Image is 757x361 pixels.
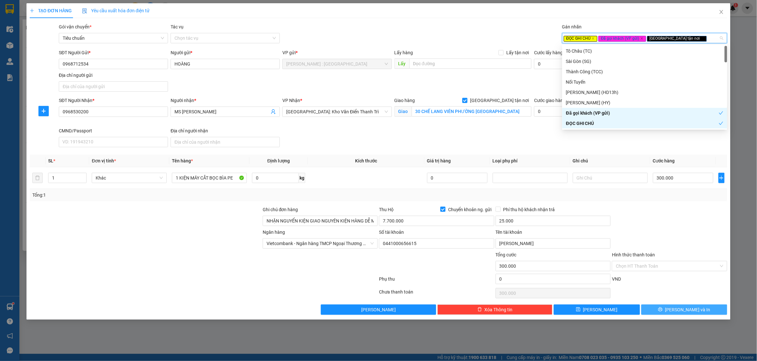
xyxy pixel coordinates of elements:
span: Kích thước [355,158,377,163]
div: Tô Châu (TC) [566,47,723,55]
span: Vietcombank - Ngân hàng TMCP Ngoại Thương Việt Nam [267,239,374,248]
div: CMND/Passport [59,127,168,134]
span: Định lượng [268,158,290,163]
span: printer [658,307,663,312]
input: Địa chỉ của người gửi [59,81,168,92]
div: Địa chỉ người gửi [59,72,168,79]
div: Huy Dương (HD13h) [562,87,727,98]
label: Số tài khoản [379,230,404,235]
button: [PERSON_NAME] [321,304,436,315]
span: Gói vận chuyển [59,24,91,29]
input: Tên tài khoản [496,238,611,249]
div: Thành Công (TCC) [566,68,723,75]
span: Đã gọi khách (VP gửi) [598,36,646,42]
div: Tô Châu (TC) [562,46,727,56]
span: Giá trị hàng [427,158,451,163]
div: ĐỌC GHI CHÚ [566,120,719,127]
span: Mã đơn: KQ121410250054 [3,39,98,48]
span: Lấy tận nơi [504,49,531,56]
span: close [719,9,724,15]
span: TẠO ĐƠN HÀNG [30,8,72,13]
div: Người gửi [171,49,280,56]
span: plus [30,8,34,13]
input: Ghi Chú [573,173,648,183]
span: VND [612,276,621,282]
input: Dọc đường [409,58,532,69]
div: SĐT Người Nhận [59,97,168,104]
span: user-add [271,109,276,114]
div: SĐT Người Gửi [59,49,168,56]
span: check [719,121,723,126]
span: [GEOGRAPHIC_DATA] tận nơi [468,97,531,104]
span: Tên hàng [172,158,193,163]
div: [PERSON_NAME] (HD13h) [566,89,723,96]
span: Ngày in phiếu: 18:19 ngày [43,13,133,20]
span: Lấy [394,58,409,69]
input: Cước giao hàng [534,106,603,117]
div: Đã gọi khách (VP gửi) [562,108,727,118]
span: Lấy hàng [394,50,413,55]
div: Nối Tuyến [566,78,723,86]
input: Giao tận nơi [412,106,532,117]
span: VP Nhận [282,98,300,103]
span: Khác [96,173,163,183]
div: [PERSON_NAME] (HY) [566,99,723,106]
input: Gán nhãn [708,34,709,42]
label: Ghi chú đơn hàng [263,207,298,212]
div: Thành Công (TCC) [562,67,727,77]
div: Đã gọi khách (VP gửi) [566,109,719,117]
label: Tác vụ [171,24,184,29]
input: Địa chỉ của người nhận [171,137,280,147]
span: Giao [394,106,412,117]
button: save[PERSON_NAME] [554,304,640,315]
span: Thu Hộ [379,207,394,212]
span: kg [299,173,305,183]
span: Hồ Chí Minh : Kho Quận 12 [286,59,388,69]
label: Gán nhãn [562,24,582,29]
span: Giao hàng [394,98,415,103]
div: Sài Gòn (SG) [566,58,723,65]
span: check [719,111,723,115]
button: Close [712,3,731,21]
img: icon [82,8,87,14]
span: plus [39,108,48,114]
div: Sài Gòn (SG) [562,56,727,67]
button: deleteXóa Thông tin [437,304,552,315]
span: save [576,307,581,312]
button: plus [719,173,725,183]
input: Số tài khoản [379,238,494,249]
span: Đơn vị tính [92,158,116,163]
strong: CSKH: [18,22,34,27]
span: Hà Nội: Kho Văn Điển Thanh Trì [286,107,388,117]
label: Ngân hàng [263,230,285,235]
span: [PHONE_NUMBER] [3,22,49,33]
span: [PERSON_NAME] và In [665,306,710,313]
label: Hình thức thanh toán [612,252,655,257]
span: CÔNG TY TNHH CHUYỂN PHÁT NHANH BẢO AN [51,22,129,34]
label: Cước giao hàng [534,98,566,103]
input: Cước lấy hàng [534,59,615,69]
div: Nối Tuyến [562,77,727,87]
button: printer[PERSON_NAME] và In [641,304,727,315]
input: Ghi chú đơn hàng [263,216,378,226]
span: Yêu cầu xuất hóa đơn điện tử [82,8,150,13]
span: close [592,37,595,40]
button: delete [32,173,43,183]
input: VD: Bàn, Ghế [172,173,247,183]
span: Tiêu chuẩn [63,33,164,43]
span: [PERSON_NAME] [583,306,618,313]
span: ĐỌC GHI CHÚ [564,36,598,42]
div: VP gửi [282,49,392,56]
th: Loại phụ phí [490,155,570,167]
div: Chưa thanh toán [378,288,495,300]
span: Xóa Thông tin [485,306,513,313]
span: delete [478,307,482,312]
input: 0 [427,173,488,183]
span: Phí thu hộ khách nhận trả [501,206,558,213]
span: Tổng cước [496,252,517,257]
span: plus [719,175,724,180]
span: Chuyển khoản ng. gửi [446,206,494,213]
div: Địa chỉ người nhận [171,127,280,134]
div: Phụ thu [378,275,495,287]
label: Tên tài khoản [496,230,522,235]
